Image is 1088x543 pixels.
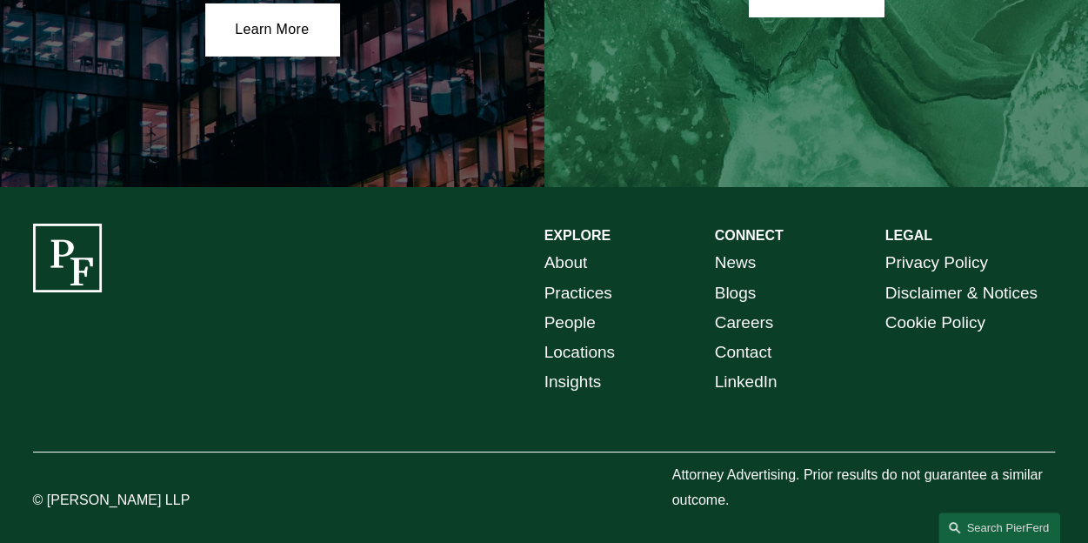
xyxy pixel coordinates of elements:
[714,278,756,308] a: Blogs
[544,338,615,367] a: Locations
[714,367,777,397] a: LinkedIn
[205,3,340,56] a: Learn More
[33,488,246,513] p: © [PERSON_NAME] LLP
[544,308,596,338] a: People
[714,338,771,367] a: Contact
[884,228,931,243] strong: LEGAL
[884,248,987,278] a: Privacy Policy
[544,278,612,308] a: Practices
[544,367,601,397] a: Insights
[714,308,773,338] a: Careers
[544,248,588,278] a: About
[884,308,985,338] a: Cookie Policy
[938,513,1060,543] a: Search this site
[884,278,1037,308] a: Disclaimer & Notices
[714,228,783,243] strong: CONNECT
[714,248,756,278] a: News
[544,228,611,243] strong: EXPLORE
[672,463,1056,513] p: Attorney Advertising. Prior results do not guarantee a similar outcome.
